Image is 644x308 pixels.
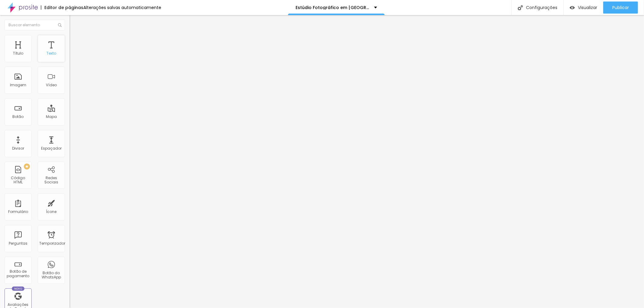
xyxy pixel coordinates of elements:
img: Ícone [518,5,523,10]
font: Alterações salvas automaticamente [83,5,161,11]
font: Estúdio Fotográfico em [GEOGRAPHIC_DATA] [296,5,397,11]
font: Código HTML [11,175,25,185]
img: Ícone [58,23,62,27]
font: Novo [14,287,22,291]
button: Visualizar [564,2,603,14]
font: Divisor [12,146,24,151]
font: Espaçador [41,146,62,151]
input: Buscar elemento [5,20,65,30]
font: Temporizador [39,241,65,246]
font: Ícone [46,209,57,214]
font: Vídeo [46,82,57,87]
font: Perguntas [9,241,27,246]
font: Visualizar [578,5,597,11]
font: Botão do WhatsApp [42,270,61,280]
font: Formulário [8,209,28,214]
img: view-1.svg [570,5,575,10]
font: Configurações [526,5,557,11]
font: Botão de pagamento [7,269,30,278]
font: Imagem [10,82,26,87]
button: Publicar [603,2,638,14]
font: Publicar [612,5,629,11]
font: Título [13,51,23,56]
iframe: Editor [69,15,644,308]
font: Redes Sociais [44,175,58,185]
font: Mapa [46,114,57,119]
font: Editor de páginas [44,5,83,11]
font: Botão [13,114,24,119]
font: Texto [46,51,56,56]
